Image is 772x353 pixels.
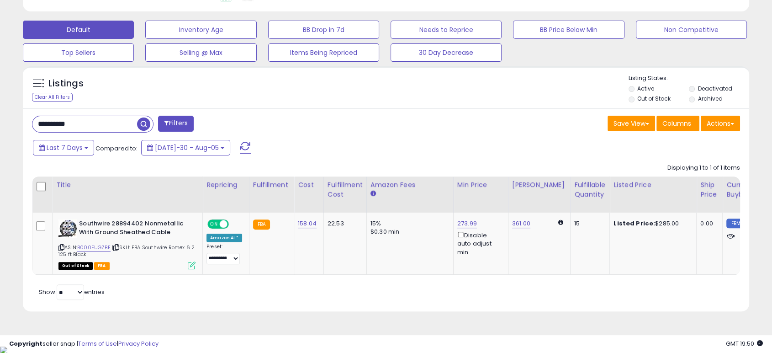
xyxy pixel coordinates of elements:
a: 158.04 [298,219,317,228]
span: Show: entries [39,288,105,296]
div: Listed Price [613,180,693,190]
button: Default [23,21,134,39]
button: [DATE]-30 - Aug-05 [141,140,230,155]
button: Last 7 Days [33,140,94,155]
img: 51ftrNqHkKL._SL40_.jpg [58,219,77,238]
button: Columns [656,116,699,131]
div: Fulfillment [253,180,290,190]
div: seller snap | | [9,340,159,348]
button: Items Being Repriced [268,43,379,62]
button: Save View [608,116,655,131]
div: $0.30 min [370,228,446,236]
label: Archived [698,95,723,102]
button: Needs to Reprice [391,21,502,39]
span: All listings that are currently out of stock and unavailable for purchase on Amazon [58,262,93,270]
div: Preset: [206,244,242,264]
div: Cost [298,180,320,190]
div: $285.00 [613,219,689,228]
div: Min Price [457,180,504,190]
button: BB Price Below Min [513,21,624,39]
div: 22.53 [328,219,360,228]
button: Selling @ Max [145,43,256,62]
label: Out of Stock [637,95,671,102]
button: BB Drop in 7d [268,21,379,39]
a: Terms of Use [78,339,117,348]
strong: Copyright [9,339,42,348]
a: Privacy Policy [118,339,159,348]
a: 273.99 [457,219,477,228]
button: Inventory Age [145,21,256,39]
div: Clear All Filters [32,93,73,102]
div: Fulfillment Cost [328,180,363,199]
button: 30 Day Decrease [391,43,502,62]
h5: Listings [48,77,84,90]
span: Compared to: [95,144,137,153]
div: Ship Price [700,180,719,199]
p: Listing States: [629,74,749,83]
small: FBA [253,219,270,230]
span: OFF [227,220,242,228]
div: [PERSON_NAME] [512,180,566,190]
span: | SKU: FBA Southwire Romex 6 2 125 ft Black [58,244,195,257]
a: B000EUGZBE [77,244,111,251]
small: Amazon Fees. [370,190,376,198]
button: Non Competitive [636,21,747,39]
span: ON [208,220,220,228]
button: Top Sellers [23,43,134,62]
label: Active [637,85,654,92]
button: Filters [158,116,194,132]
div: 15% [370,219,446,228]
span: Columns [662,119,691,128]
div: Repricing [206,180,245,190]
span: [DATE]-30 - Aug-05 [155,143,219,152]
b: Southwire 28894402 Nonmetallic With Ground Sheathed Cable [79,219,190,239]
label: Deactivated [698,85,732,92]
b: Listed Price: [613,219,655,228]
div: 15 [574,219,603,228]
span: FBA [94,262,110,270]
div: Disable auto adjust min [457,230,501,257]
div: 0.00 [700,219,715,228]
button: Actions [701,116,740,131]
a: 361.00 [512,219,530,228]
small: FBM [726,219,744,228]
div: Title [56,180,199,190]
div: ASIN: [58,219,196,268]
div: Displaying 1 to 1 of 1 items [667,164,740,172]
span: 2025-08-13 19:50 GMT [726,339,763,348]
div: Fulfillable Quantity [574,180,606,199]
div: Amazon Fees [370,180,449,190]
div: Amazon AI * [206,234,242,242]
span: Last 7 Days [47,143,83,152]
